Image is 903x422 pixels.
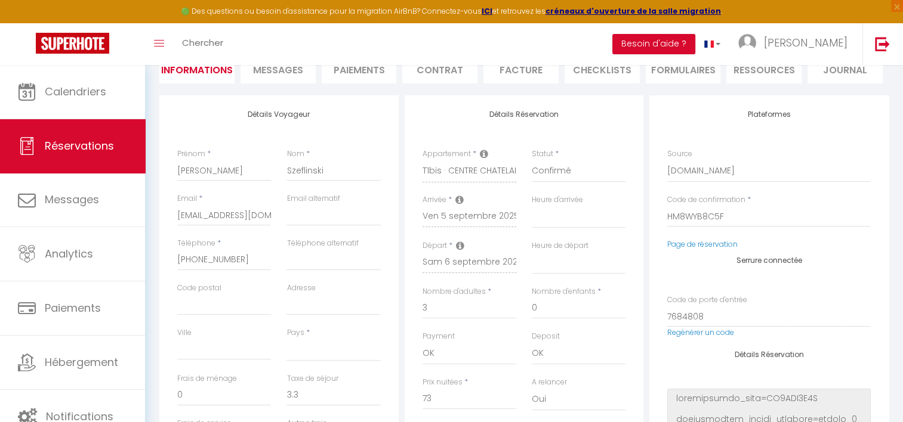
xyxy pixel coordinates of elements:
label: Adresse [286,283,315,294]
label: Heure d'arrivée [532,194,583,206]
label: Code postal [177,283,221,294]
label: Payment [423,331,455,342]
label: Arrivée [423,194,446,206]
span: Messages [45,192,99,207]
a: ICI [482,6,492,16]
h4: Détails Voyageur [177,110,381,119]
img: ... [738,34,756,52]
li: Journal [808,54,883,83]
label: Code de porte d'entrée [667,294,747,306]
label: Heure de départ [532,240,588,252]
label: Nombre d'enfants [532,286,596,297]
img: Super Booking [36,33,109,54]
label: Statut [532,148,553,160]
label: A relancer [532,377,567,388]
label: Source [667,148,692,160]
li: Ressources [726,54,802,83]
label: Prix nuitées [423,377,463,388]
label: Téléphone alternatif [286,238,358,249]
label: Pays [286,327,304,339]
a: Page de réservation [667,239,738,249]
span: Réservations [45,138,114,153]
h4: Détails Réservation [667,350,871,359]
span: Hébergement [45,355,118,370]
a: ... [PERSON_NAME] [729,23,862,65]
span: Messages [253,63,303,77]
h4: Détails Réservation [423,110,626,119]
li: FORMULAIRES [646,54,721,83]
span: Paiements [45,300,101,315]
a: Chercher [173,23,232,65]
button: Ouvrir le widget de chat LiveChat [10,5,45,41]
li: CHECKLISTS [565,54,640,83]
li: Paiements [322,54,397,83]
h4: Serrure connectée [667,256,871,265]
li: Contrat [402,54,477,83]
li: Facture [483,54,559,83]
label: Départ [423,240,447,252]
span: Chercher [182,36,223,49]
button: Besoin d'aide ? [612,34,695,54]
span: Calendriers [45,84,106,99]
label: Email [177,193,197,204]
label: Taxe de séjour [286,373,338,384]
label: Code de confirmation [667,194,745,206]
img: logout [875,36,890,51]
a: créneaux d'ouverture de la salle migration [546,6,721,16]
span: [PERSON_NAME] [764,35,847,50]
label: Nombre d'adultes [423,286,486,297]
label: Prénom [177,148,205,160]
span: Analytics [45,246,93,261]
label: Nom [286,148,304,160]
label: Deposit [532,331,560,342]
label: Appartement [423,148,471,160]
a: Regénérer un code [667,327,734,337]
li: Informations [159,54,235,83]
label: Frais de ménage [177,373,237,384]
label: Téléphone [177,238,215,249]
label: Ville [177,327,192,339]
h4: Plateformes [667,110,871,119]
label: Email alternatif [286,193,340,204]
